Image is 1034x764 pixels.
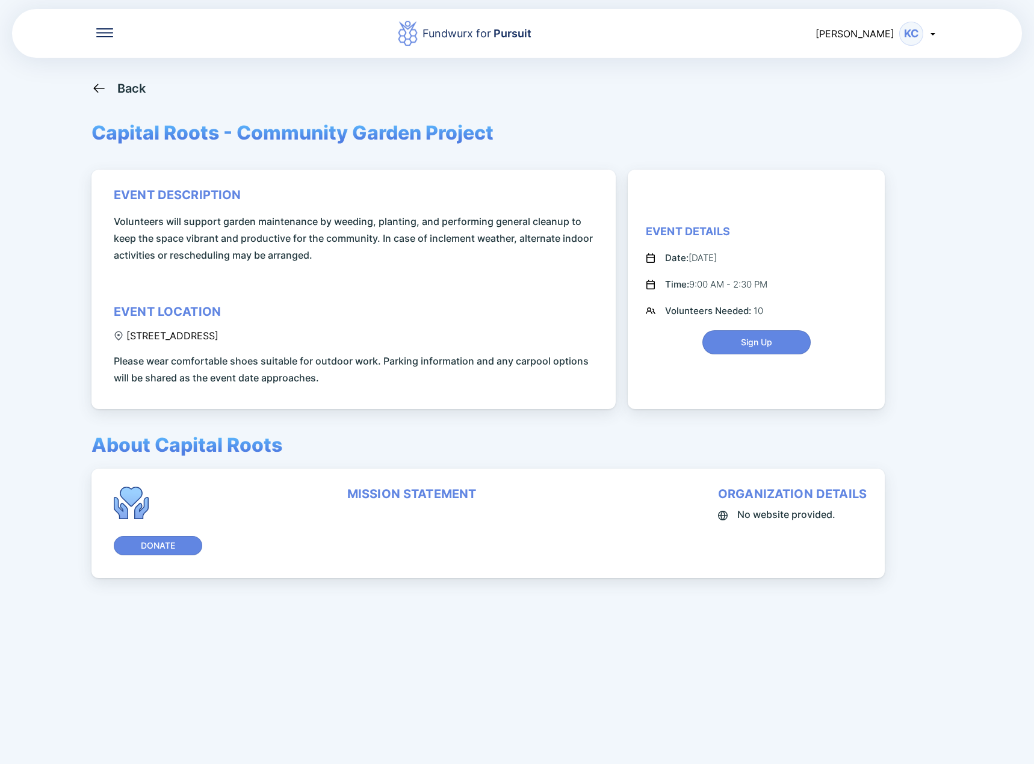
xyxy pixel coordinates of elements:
div: Back [117,81,146,96]
span: Time: [665,279,689,290]
div: organization details [718,487,867,501]
button: Donate [114,536,202,555]
div: 9:00 AM - 2:30 PM [665,277,767,292]
div: [STREET_ADDRESS] [114,330,218,342]
div: [DATE] [665,251,717,265]
span: Pursuit [491,27,531,40]
span: About Capital Roots [91,433,282,457]
span: Sign Up [741,336,772,348]
span: Volunteers will support garden maintenance by weeding, planting, and performing general cleanup t... [114,213,598,263]
span: Donate [141,540,175,552]
span: No website provided. [737,506,835,523]
button: Sign Up [702,330,811,354]
span: Capital Roots - Community Garden Project [91,121,494,144]
span: Date: [665,252,689,263]
div: Event Details [646,224,730,239]
span: Please wear comfortable shoes suitable for outdoor work. Parking information and any carpool opti... [114,353,598,386]
span: Volunteers Needed: [665,305,754,316]
div: mission statement [347,487,477,501]
div: 10 [665,304,763,318]
div: KC [899,22,923,46]
div: event location [114,304,221,319]
span: [PERSON_NAME] [816,28,894,40]
div: event description [114,188,241,202]
div: Fundwurx for [423,25,531,42]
